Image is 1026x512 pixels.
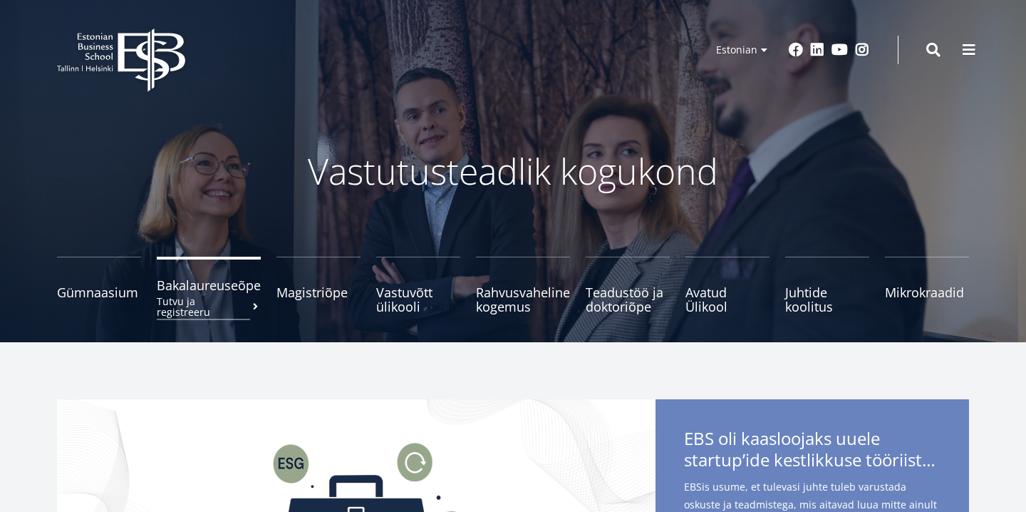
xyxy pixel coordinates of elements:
[785,257,869,314] a: Juhtide koolitus
[885,285,969,299] span: Mikrokraadid
[684,428,940,475] span: EBS oli kaasloojaks uuele
[855,43,869,57] a: Instagram
[586,285,670,314] span: Teadustöö ja doktoriõpe
[276,257,361,314] a: Magistriõpe
[376,257,460,314] a: Vastuvõtt ülikooli
[157,257,261,314] a: BakalaureuseõpeTutvu ja registreeru
[685,285,769,314] span: Avatud Ülikool
[157,296,261,317] small: Tutvu ja registreeru
[586,257,670,314] a: Teadustöö ja doktoriõpe
[684,449,940,471] span: startup’ide kestlikkuse tööriistakastile
[476,285,570,314] span: Rahvusvaheline kogemus
[376,285,460,314] span: Vastuvõtt ülikooli
[276,285,361,299] span: Magistriõpe
[57,257,141,314] a: Gümnaasium
[476,257,570,314] a: Rahvusvaheline kogemus
[831,43,848,57] a: Youtube
[885,257,969,314] a: Mikrokraadid
[810,43,824,57] a: Linkedin
[685,257,769,314] a: Avatud Ülikool
[785,285,869,314] span: Juhtide koolitus
[789,43,803,57] a: Facebook
[135,150,891,193] p: Vastutusteadlik kogukond
[157,278,261,292] span: Bakalaureuseõpe
[57,285,141,299] span: Gümnaasium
